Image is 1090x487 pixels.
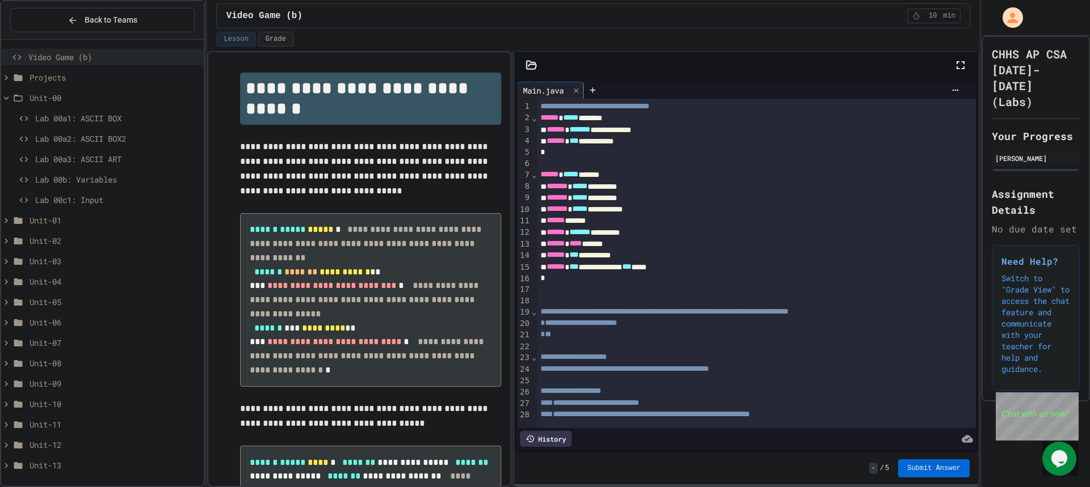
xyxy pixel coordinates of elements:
[517,375,531,387] div: 25
[517,329,531,341] div: 21
[517,227,531,238] div: 12
[907,464,961,473] span: Submit Answer
[517,273,531,285] div: 16
[517,387,531,398] div: 26
[520,431,572,447] div: History
[10,8,195,32] button: Back to Teams
[517,295,531,307] div: 18
[30,296,199,308] span: Unit-05
[517,341,531,353] div: 22
[517,352,531,363] div: 23
[517,170,531,181] div: 7
[30,398,199,410] span: Unit-10
[35,194,199,206] span: Lab 00c1: Input
[517,284,531,295] div: 17
[531,113,537,122] span: Fold line
[517,239,531,250] div: 13
[517,409,531,421] div: 28
[226,9,302,23] span: Video Game (b)
[885,464,889,473] span: 5
[517,112,531,124] div: 2
[992,186,1080,218] h2: Assignment Details
[517,307,531,318] div: 19
[517,318,531,329] div: 20
[924,11,942,20] span: 10
[30,214,199,226] span: Unit-01
[1001,273,1070,375] p: Switch to "Grade View" to access the chat feature and communicate with your teacher for help and ...
[30,255,199,267] span: Unit-03
[30,357,199,369] span: Unit-08
[30,276,199,287] span: Unit-04
[30,418,199,430] span: Unit-11
[992,128,1080,144] h2: Your Progress
[1001,255,1070,268] h3: Need Help?
[517,181,531,192] div: 8
[517,250,531,261] div: 14
[517,124,531,135] div: 3
[995,153,1076,163] div: [PERSON_NAME]
[35,133,199,145] span: Lab 00a2: ASCII BOX2
[30,92,199,104] span: Unit-00
[517,192,531,204] div: 9
[30,316,199,328] span: Unit-06
[992,46,1080,109] h1: CHHS AP CSA [DATE]-[DATE] (Labs)
[517,101,531,112] div: 1
[258,32,294,46] button: Grade
[531,170,537,179] span: Fold line
[898,459,970,477] button: Submit Answer
[30,439,199,451] span: Unit-12
[517,215,531,227] div: 11
[216,32,255,46] button: Lesson
[517,398,531,409] div: 27
[991,5,1026,31] div: My Account
[517,262,531,273] div: 15
[30,71,199,83] span: Projects
[517,84,569,96] div: Main.java
[85,14,137,26] span: Back to Teams
[943,11,955,20] span: min
[996,392,1079,441] iframe: chat widget
[30,235,199,247] span: Unit-02
[517,82,584,99] div: Main.java
[28,51,199,63] span: Video Game (b)
[517,147,531,158] div: 5
[531,307,537,316] span: Fold line
[869,463,878,474] span: -
[517,158,531,170] div: 6
[992,222,1080,236] div: No due date set
[517,204,531,215] div: 10
[30,378,199,389] span: Unit-09
[517,364,531,375] div: 24
[880,464,884,473] span: /
[35,112,199,124] span: Lab 00a1: ASCII BOX
[531,353,537,362] span: Fold line
[1042,442,1079,476] iframe: chat widget
[30,337,199,349] span: Unit-07
[35,173,199,185] span: Lab 00b: Variables
[517,135,531,147] div: 4
[30,459,199,471] span: Unit-13
[35,153,199,165] span: Lab 00a3: ASCII ART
